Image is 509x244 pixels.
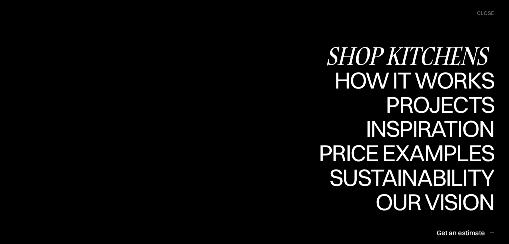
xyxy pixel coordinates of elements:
div: Shop Kitchens [326,44,494,68]
div: Projects [386,116,494,139]
div: Our vision [370,213,494,237]
div: Get an estimate [437,228,485,237]
div: How it works [333,68,494,92]
div: Sustainability [324,165,494,189]
a: InspirationInspiration [356,117,494,141]
div: Price examples [319,165,494,188]
a: Price examplesPrice examples [319,141,494,166]
div: menu [470,7,494,20]
a: SustainabilitySustainability [324,165,494,190]
div: Price examples [319,141,494,165]
a: Get an estimate [437,224,494,241]
div: Our vision [370,190,494,213]
div: Inspiration [356,117,494,140]
div: Sustainability [324,189,494,212]
a: How it worksHow it works [333,68,494,93]
div: close [477,10,494,17]
a: ProjectsProjects [386,93,494,117]
div: Inspiration [356,140,494,164]
a: Our visionOur vision [370,190,494,214]
div: How it works [333,92,494,115]
a: Shop Kitchens [326,44,494,69]
div: Projects [386,93,494,116]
